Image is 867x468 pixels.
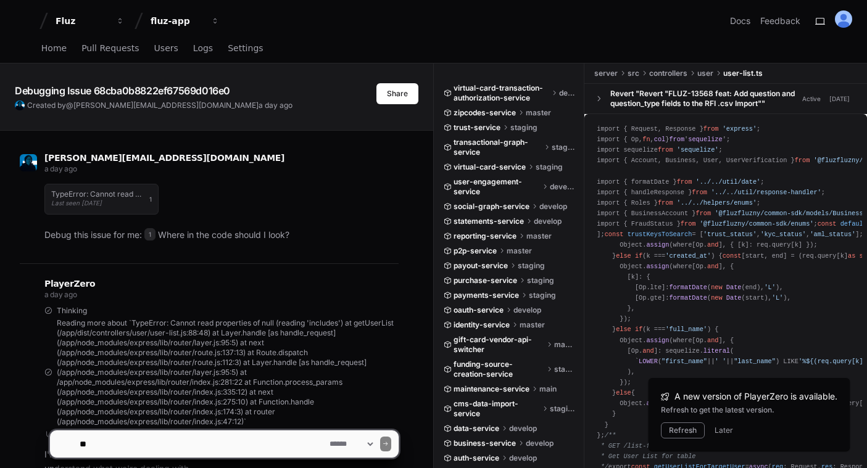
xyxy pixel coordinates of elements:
[677,146,719,154] span: 'sequelize'
[711,189,821,196] span: '../../util/response-handler'
[554,340,575,350] span: master
[154,35,178,63] a: Users
[661,405,837,415] div: Refresh to get the latest version.
[454,399,540,419] span: cms-data-import-service
[454,216,524,226] span: statements-service
[454,320,510,330] span: identity-service
[723,68,763,78] span: user-list.ts
[605,231,624,238] span: const
[144,228,156,240] span: 1
[193,35,213,63] a: Logs
[56,15,109,27] div: Fluz
[228,35,263,63] a: Settings
[810,231,855,238] span: 'aml_status'
[662,358,707,365] span: "first_name"
[454,384,529,394] span: maintenance-service
[707,241,718,248] span: and
[44,228,399,242] p: Debug this issue for me: Where in the code should I look?
[193,44,213,52] span: Logs
[760,15,800,27] button: Feedback
[376,83,418,104] button: Share
[649,68,687,78] span: controllers
[642,136,726,143] span: , } ' '
[848,252,855,260] span: as
[642,347,653,355] span: and
[15,101,25,110] img: ACg8ocK9Ofr5Egy6zvw6UWovChFYLvkQkLCiibXY1sNKAlxXs4DtgkU=s96-c
[696,210,711,217] span: from
[639,358,658,365] span: LOWER
[658,199,673,207] span: from
[610,89,799,109] div: Revert "Revert "FLUZ-13568 feat: Add question and question_type fields to the RFI .csv Import""
[154,44,178,52] span: Users
[669,136,684,143] span: from
[66,101,73,110] span: @
[81,35,139,63] a: Pull Requests
[658,146,673,154] span: from
[454,276,517,285] span: purchase-service
[669,294,707,302] span: formatDate
[669,284,707,291] span: formatDate
[628,68,639,78] span: src
[454,305,504,315] span: oauth-service
[674,390,837,403] span: A new version of PlayerZero is available.
[73,101,259,110] span: [PERSON_NAME][EMAIL_ADDRESS][DOMAIN_NAME]
[454,335,545,355] span: gift-card-vendor-api-switcher
[520,320,545,330] span: master
[454,108,516,118] span: zipcodes-service
[715,358,726,365] span: ' '
[15,84,230,97] app-text-character-animate: Debugging Issue 68cba0b8822ef67569d016e0
[646,400,669,407] span: assign
[688,136,722,143] span: sequelize
[559,88,575,98] span: develop
[554,364,575,374] span: staging
[703,347,730,355] span: literal
[734,358,776,365] span: "last_name"
[772,294,783,302] span: 'L'
[818,220,837,228] span: const
[723,252,742,260] span: const
[552,142,575,152] span: staging
[700,220,814,228] span: '@fluzfluzny/common-sdk/enums'
[692,189,707,196] span: from
[829,94,850,104] div: [DATE]
[550,404,576,414] span: staging
[44,290,77,299] span: a day ago
[696,178,761,186] span: '../../util/date'
[518,261,545,271] span: staging
[654,136,665,143] span: col
[57,318,399,427] span: Reading more about `TypeError: Cannot read properties of null (reading 'includes') at getUserList...
[454,261,508,271] span: payout-service
[703,125,719,133] span: from
[44,164,77,173] span: a day ago
[44,184,159,215] button: TypeError: Cannot read properties of null (reading 'includes') at getUserList (/app/dist/controll...
[828,427,861,461] iframe: Open customer support
[51,10,130,32] button: Fluz
[635,252,642,260] span: if
[81,44,139,52] span: Pull Requests
[228,44,263,52] span: Settings
[707,263,718,270] span: and
[795,157,810,164] span: from
[41,35,67,63] a: Home
[151,15,204,27] div: fluz-app
[665,252,711,260] span: 'created_at'
[51,191,143,198] h1: TypeError: Cannot read properties of null (reading 'includes') at getUserList (/app/dist/controll...
[730,15,750,27] a: Docs
[707,337,718,344] span: and
[764,284,775,291] span: 'L'
[44,153,284,163] span: [PERSON_NAME][EMAIL_ADDRESS][DOMAIN_NAME]
[510,123,537,133] span: staging
[665,326,707,333] span: 'full_name'
[44,280,95,287] span: PlayerZero
[616,252,631,260] span: else
[711,284,722,291] span: new
[454,290,519,300] span: payments-service
[454,138,542,157] span: transactional-graph-service
[529,290,556,300] span: staging
[726,284,742,291] span: Date
[550,182,575,192] span: develop
[534,216,562,226] span: develop
[507,246,532,256] span: master
[259,101,292,110] span: a day ago
[661,422,705,438] button: Refresh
